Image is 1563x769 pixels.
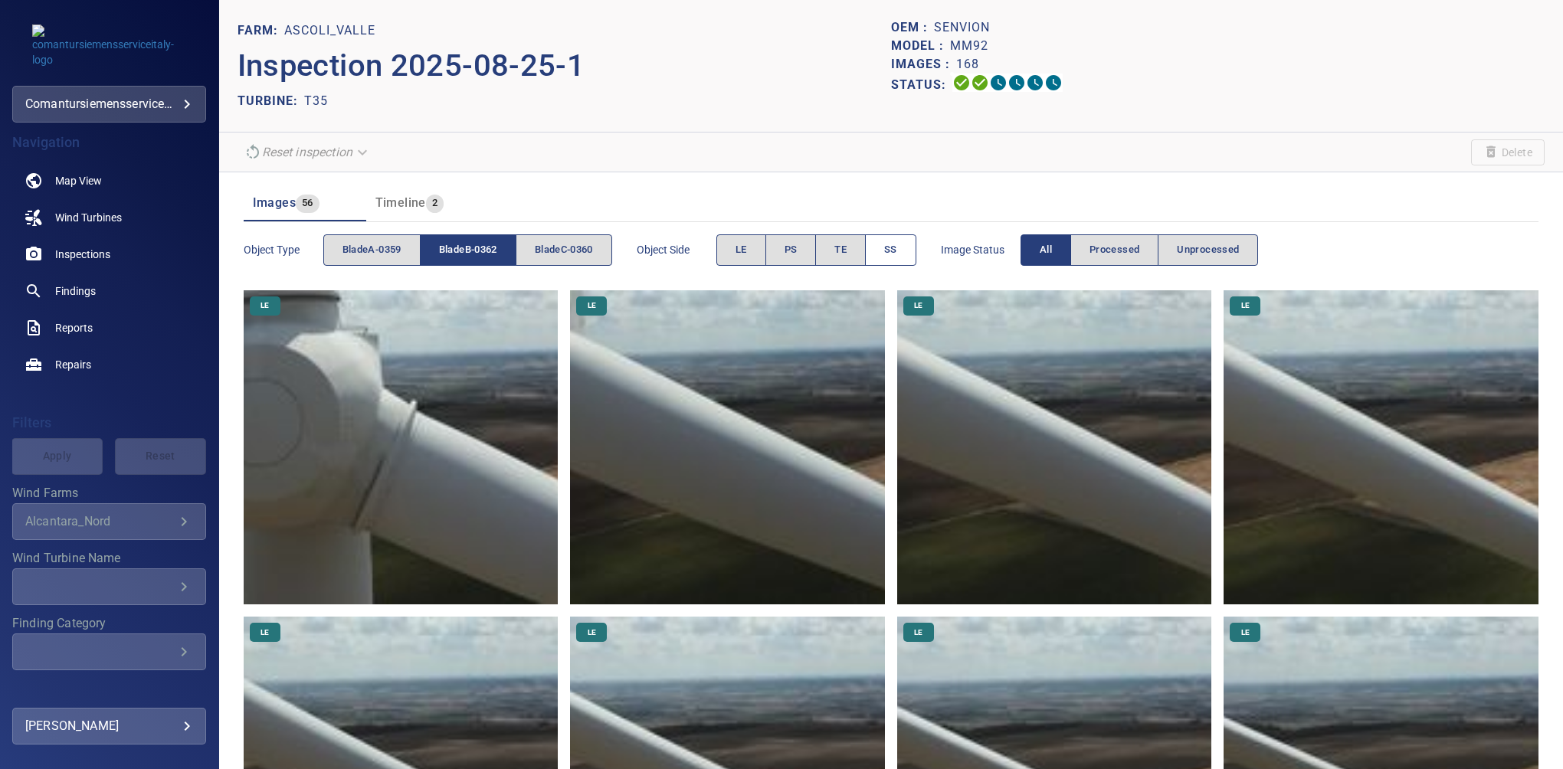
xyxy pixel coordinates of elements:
em: Reset inspection [262,145,352,159]
div: comantursiemensserviceitaly [25,92,193,116]
button: Unprocessed [1158,234,1258,266]
div: imageStatus [1021,234,1259,266]
span: LE [905,300,932,311]
span: Reports [55,320,93,335]
button: LE [716,234,766,266]
svg: Classification 0% [1044,74,1063,92]
p: FARM: [238,21,284,40]
button: bladeB-0362 [420,234,516,266]
button: bladeA-0359 [323,234,421,266]
a: reports noActive [12,309,206,346]
p: TURBINE: [238,92,304,110]
span: LE [736,241,747,259]
span: bladeC-0360 [535,241,593,259]
h4: Navigation [12,135,206,150]
a: findings noActive [12,273,206,309]
img: comantursiemensserviceitaly-logo [32,25,185,67]
button: bladeC-0360 [516,234,612,266]
h4: Filters [12,415,206,430]
svg: Matching 0% [1026,74,1044,92]
span: Findings [55,283,96,299]
label: Wind Farms [12,487,206,499]
label: Wind Turbine Name [12,552,206,564]
svg: Selecting 0% [989,74,1008,92]
span: Image Status [941,242,1021,257]
a: map noActive [12,162,206,199]
span: SS [884,241,897,259]
button: PS [765,234,817,266]
div: Unable to reset the inspection due to your user permissions [238,139,377,165]
span: LE [251,627,278,638]
svg: Uploading 100% [952,74,971,92]
a: inspections noActive [12,236,206,273]
div: comantursiemensserviceitaly [12,86,206,123]
div: Alcantara_Nord [25,514,175,528]
p: Senvion [934,18,990,37]
p: MM92 [950,37,988,55]
span: Inspections [55,247,110,262]
p: Images : [891,55,956,74]
label: Finding Category [12,617,206,630]
p: 168 [956,55,979,74]
span: LE [578,627,605,638]
p: Model : [891,37,950,55]
button: Processed [1070,234,1158,266]
span: TE [834,241,847,259]
span: LE [578,300,605,311]
span: Timeline [375,195,426,210]
svg: Data Formatted 100% [971,74,989,92]
div: Wind Turbine Name [12,568,206,605]
span: bladeA-0359 [342,241,401,259]
span: Map View [55,173,102,188]
svg: ML Processing 0% [1008,74,1026,92]
p: Inspection 2025-08-25-1 [238,43,891,89]
div: Wind Farms [12,503,206,540]
span: bladeB-0362 [439,241,497,259]
span: Processed [1090,241,1139,259]
p: OEM : [891,18,934,37]
div: objectSide [716,234,916,266]
p: Ascoli_Valle [284,21,375,40]
p: Status: [891,74,952,96]
span: LE [251,300,278,311]
p: T35 [304,92,328,110]
span: Object type [244,242,323,257]
button: SS [865,234,916,266]
span: PS [785,241,798,259]
span: 2 [426,195,444,212]
span: Object Side [637,242,716,257]
div: Finding Category [12,633,206,670]
span: LE [905,627,932,638]
span: Images [253,195,296,210]
span: 56 [296,195,319,212]
button: TE [815,234,866,266]
label: Finding Type [12,682,206,695]
div: [PERSON_NAME] [25,714,193,738]
a: repairs noActive [12,346,206,383]
span: All [1040,241,1052,259]
span: LE [1232,627,1259,638]
div: Reset inspection [238,139,377,165]
div: objectType [323,234,612,266]
span: Wind Turbines [55,210,122,225]
span: LE [1232,300,1259,311]
button: All [1021,234,1071,266]
span: Unable to delete the inspection due to your user permissions [1471,139,1545,165]
a: windturbines noActive [12,199,206,236]
span: Repairs [55,357,91,372]
span: Unprocessed [1177,241,1239,259]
